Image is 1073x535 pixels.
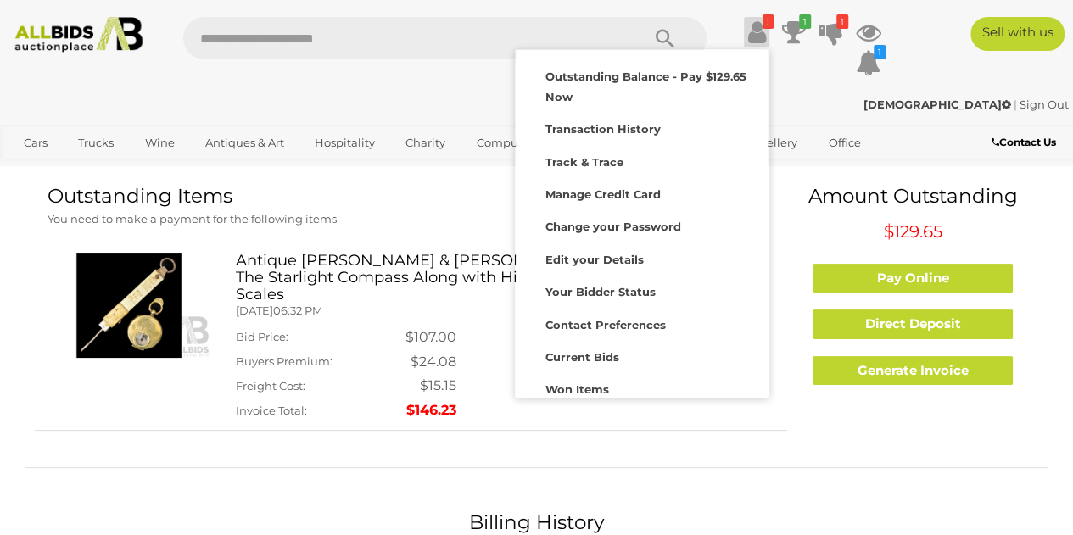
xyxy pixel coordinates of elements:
[48,209,774,229] p: You need to make a payment for the following items
[863,98,1011,111] strong: [DEMOGRAPHIC_DATA]
[67,129,125,157] a: Trucks
[236,304,774,316] h5: [DATE]
[622,17,707,59] button: Search
[545,70,746,103] strong: Outstanding Balance - Pay $129.65 Now
[236,253,774,303] h3: Antique [PERSON_NAME] & [PERSON_NAME], [GEOGRAPHIC_DATA], The Starlight Compass Along with Hill B...
[78,157,221,185] a: [GEOGRAPHIC_DATA]
[856,47,881,78] a: 1
[273,304,322,317] span: 06:32 PM
[545,318,666,332] strong: Contact Preferences
[133,129,185,157] a: Wine
[884,221,942,242] span: $129.65
[819,17,844,47] a: 1
[545,187,661,201] strong: Manage Credit Card
[405,374,456,398] td: $15.15
[545,350,619,364] strong: Current Bids
[836,14,848,29] i: 1
[516,242,768,274] a: Edit your Details
[817,129,871,157] a: Office
[465,129,549,157] a: Computers
[992,136,1056,148] b: Contact Us
[516,59,768,111] a: Outstanding Balance - Pay $129.65 Now
[236,350,405,375] td: Buyers Premium:
[236,326,405,350] td: Bid Price:
[744,17,769,47] a: !
[545,253,644,266] strong: Edit your Details
[394,129,456,157] a: Charity
[194,129,295,157] a: Antiques & Art
[8,17,149,53] img: Allbids.com.au
[304,129,386,157] a: Hospitality
[545,220,681,233] strong: Change your Password
[516,209,768,241] a: Change your Password
[516,176,768,209] a: Manage Credit Card
[734,129,808,157] a: Jewellery
[516,144,768,176] a: Track & Trace
[874,45,886,59] i: 1
[236,374,405,398] td: Freight Cost:
[1014,98,1017,111] span: |
[863,98,1014,111] a: [DEMOGRAPHIC_DATA]
[516,307,768,339] a: Contact Preferences
[813,309,1013,339] a: Direct Deposit
[813,264,1013,293] a: Pay Online
[516,371,768,404] a: Won Items
[781,17,807,47] a: 1
[48,186,774,207] h1: Outstanding Items
[48,512,1025,533] h1: Billing History
[970,17,1065,51] a: Sell with us
[545,122,661,136] strong: Transaction History
[236,398,405,423] td: Invoice Total:
[405,398,456,423] td: $146.23
[13,129,59,157] a: Cars
[1020,98,1069,111] a: Sign Out
[516,111,768,143] a: Transaction History
[992,133,1060,152] a: Contact Us
[405,350,456,375] td: $24.08
[813,356,1013,386] a: Generate Invoice
[545,285,656,298] strong: Your Bidder Status
[545,382,609,396] strong: Won Items
[799,14,811,29] i: 1
[13,157,70,185] a: Sports
[405,326,456,350] td: $107.00
[516,274,768,306] a: Your Bidder Status
[545,155,623,169] strong: Track & Trace
[516,339,768,371] a: Current Bids
[800,186,1025,207] h1: Amount Outstanding
[763,14,774,29] i: !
